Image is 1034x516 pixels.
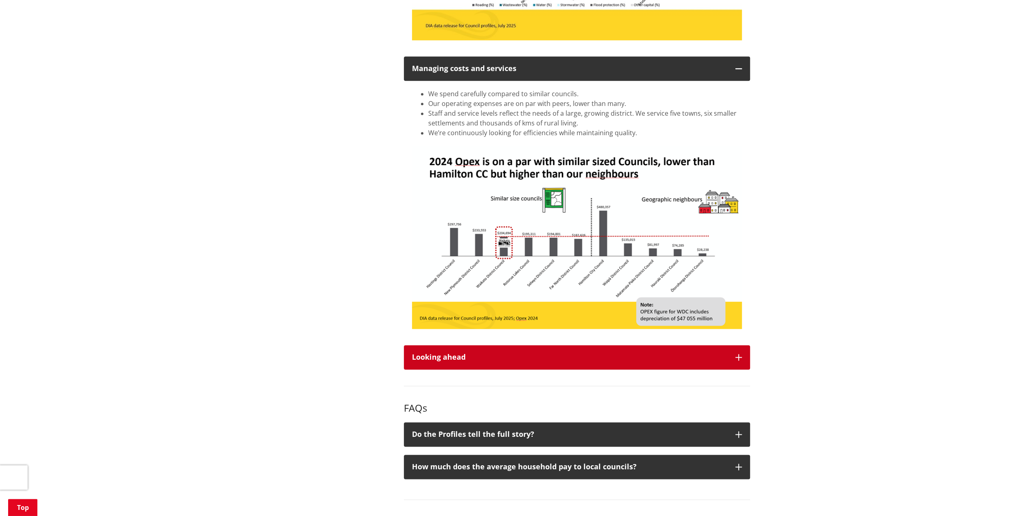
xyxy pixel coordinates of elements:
[412,463,727,471] div: How much does the average household pay to local councils?
[404,455,750,479] button: How much does the average household pay to local councils?
[428,99,742,108] li: Our operating expenses are on par with peers, lower than many.
[404,422,750,447] button: Do the Profiles tell the full story?
[428,108,742,128] li: Staff and service levels reflect the needs of a large, growing district. We service five towns, s...
[8,499,37,516] a: Top
[428,128,742,138] li: We’re continuously looking for efficiencies while maintaining quality.
[404,56,750,81] button: Managing costs and services
[404,345,750,369] button: Looking ahead
[404,402,750,414] h3: FAQs
[997,482,1026,511] iframe: Messenger Launcher
[412,65,727,73] div: Managing costs and services
[412,353,727,361] div: Looking ahead
[412,146,742,329] img: WDC Opex 2024
[412,430,727,438] div: Do the Profiles tell the full story?
[428,89,742,99] li: We spend carefully compared to similar councils.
